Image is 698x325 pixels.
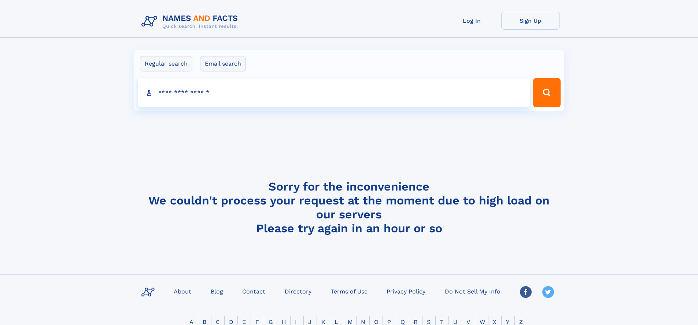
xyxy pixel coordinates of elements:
button: Search Button [533,78,560,107]
a: Directory [282,286,314,296]
a: Terms of Use [328,286,370,296]
a: Do Not Sell My Info [442,286,503,296]
h4: Sorry for the inconvenience We couldn't process your request at the moment due to high load on ou... [139,180,560,235]
a: About [171,286,194,296]
a: Log In [443,12,501,30]
img: Facebook [520,286,532,298]
img: Twitter [542,286,554,298]
a: Contact [239,286,268,296]
a: Blog [208,286,226,296]
label: Email search [200,56,246,71]
a: Sign Up [501,12,560,30]
input: search input [138,78,530,107]
img: Logo Names and Facts [139,12,244,32]
label: Regular search [140,56,192,71]
a: Privacy Policy [384,286,428,296]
